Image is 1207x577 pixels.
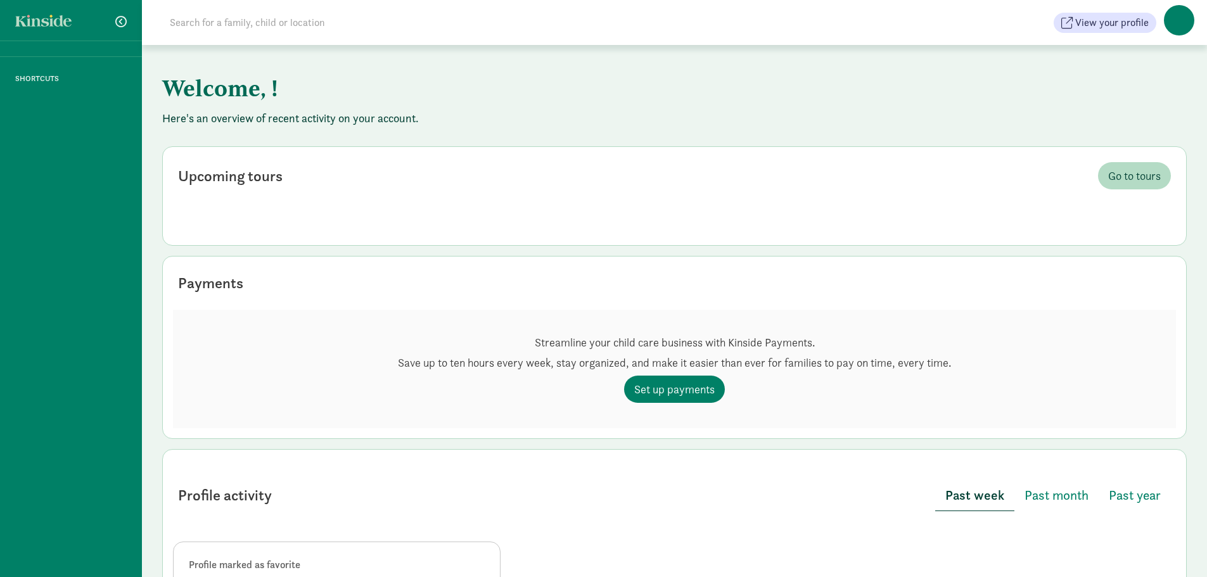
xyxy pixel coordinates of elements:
button: View your profile [1054,13,1156,33]
h1: Welcome, ! [162,65,789,111]
p: Save up to ten hours every week, stay organized, and make it easier than ever for families to pay... [398,355,951,371]
input: Search for a family, child or location [162,10,518,35]
div: Upcoming tours [178,165,283,187]
span: Set up payments [634,381,715,398]
div: Payments [178,272,243,295]
div: Profile marked as favorite [189,557,485,573]
a: Set up payments [624,376,725,403]
span: Go to tours [1108,167,1161,184]
p: Streamline your child care business with Kinside Payments. [398,335,951,350]
button: Past week [935,480,1014,511]
button: Past month [1014,480,1099,510]
span: Past year [1109,485,1161,505]
p: Here's an overview of recent activity on your account. [162,111,1187,126]
span: View your profile [1075,15,1149,30]
span: Past week [945,485,1004,505]
a: Go to tours [1098,162,1171,189]
button: Past year [1099,480,1171,510]
span: Past month [1025,485,1089,505]
div: Profile activity [178,484,272,507]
